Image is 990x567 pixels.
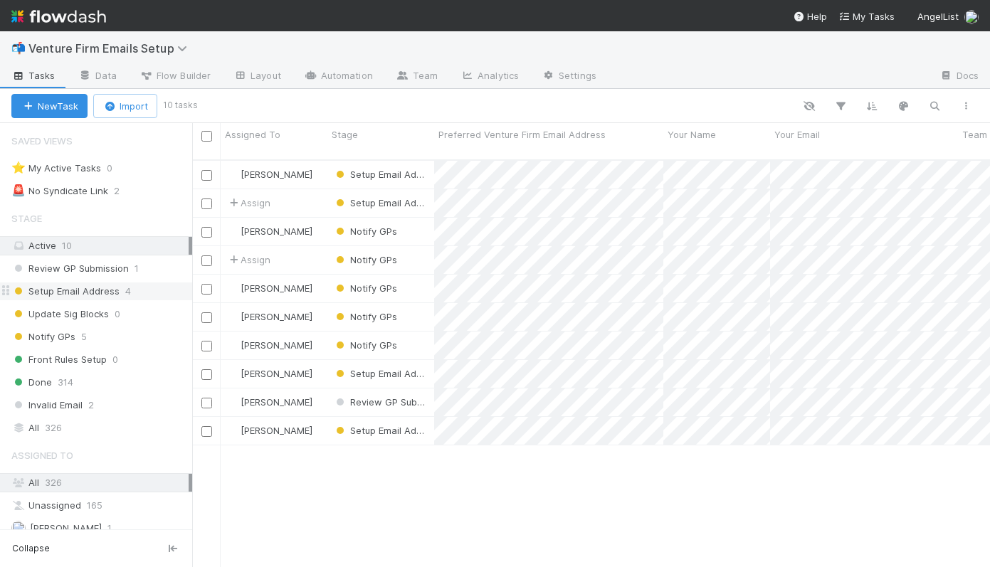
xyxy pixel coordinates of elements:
[107,159,127,177] span: 0
[11,351,107,369] span: Front Rules Setup
[226,423,312,438] div: [PERSON_NAME]
[438,127,606,142] span: Preferred Venture Firm Email Address
[11,441,73,470] span: Assigned To
[226,167,312,181] div: [PERSON_NAME]
[333,197,441,208] span: Setup Email Address
[12,542,50,555] span: Collapse
[58,373,73,391] span: 314
[28,41,194,55] span: Venture Firm Emails Setup
[201,227,212,238] input: Toggle Row Selected
[962,127,987,142] span: Team
[226,253,270,267] span: Assign
[11,282,120,300] span: Setup Email Address
[11,328,75,346] span: Notify GPs
[241,339,312,351] span: [PERSON_NAME]
[11,42,26,54] span: 📬
[241,425,312,436] span: [PERSON_NAME]
[774,127,820,142] span: Your Email
[67,65,128,88] a: Data
[201,398,212,408] input: Toggle Row Selected
[11,497,189,514] div: Unassigned
[11,373,52,391] span: Done
[114,182,134,200] span: 2
[333,366,427,381] div: Setup Email Address
[128,65,222,88] a: Flow Builder
[11,305,109,323] span: Update Sig Blocks
[241,282,312,294] span: [PERSON_NAME]
[449,65,530,88] a: Analytics
[81,328,87,346] span: 5
[333,338,397,352] div: Notify GPs
[222,65,293,88] a: Layout
[227,368,238,379] img: avatar_eed832e9-978b-43e4-b51e-96e46fa5184b.png
[333,196,427,210] div: Setup Email Address
[227,169,238,180] img: avatar_8fe3758e-7d23-4e6b-a9f5-b81892974716.png
[11,204,42,233] span: Stage
[107,519,112,537] span: 1
[201,284,212,295] input: Toggle Row Selected
[125,282,131,300] span: 4
[333,226,397,237] span: Notify GPs
[62,240,72,251] span: 10
[333,309,397,324] div: Notify GPs
[332,127,358,142] span: Stage
[45,419,62,437] span: 326
[201,312,212,323] input: Toggle Row Selected
[201,341,212,351] input: Toggle Row Selected
[11,521,26,535] img: avatar_18c010e4-930e-4480-823a-7726a265e9dd.png
[11,184,26,196] span: 🚨
[241,226,312,237] span: [PERSON_NAME]
[333,224,397,238] div: Notify GPs
[11,127,73,155] span: Saved Views
[135,260,139,277] span: 1
[227,396,238,408] img: avatar_e764f80f-affb-48ed-b536-deace7b998a7.png
[227,425,238,436] img: avatar_18c010e4-930e-4480-823a-7726a265e9dd.png
[163,99,198,112] small: 10 tasks
[11,237,189,255] div: Active
[293,65,384,88] a: Automation
[333,425,441,436] span: Setup Email Address
[201,198,212,209] input: Toggle Row Selected
[227,339,238,351] img: avatar_462714f4-64db-4129-b9df-50d7d164b9fc.png
[11,419,189,437] div: All
[225,127,280,142] span: Assigned To
[241,396,312,408] span: [PERSON_NAME]
[793,9,827,23] div: Help
[139,68,211,83] span: Flow Builder
[333,396,451,408] span: Review GP Submission
[93,94,157,118] button: Import
[226,395,312,409] div: [PERSON_NAME]
[201,255,212,266] input: Toggle Row Selected
[226,338,312,352] div: [PERSON_NAME]
[226,309,312,324] div: [PERSON_NAME]
[333,311,397,322] span: Notify GPs
[227,226,238,237] img: avatar_e764f80f-affb-48ed-b536-deace7b998a7.png
[30,522,102,534] span: [PERSON_NAME]
[201,426,212,437] input: Toggle Row Selected
[333,281,397,295] div: Notify GPs
[838,9,895,23] a: My Tasks
[964,10,979,24] img: avatar_c1f4403d-e86a-4c25-b787-2f6ef1c910cd.png
[11,68,56,83] span: Tasks
[11,182,108,200] div: No Syndicate Link
[530,65,608,88] a: Settings
[11,474,189,492] div: All
[226,281,312,295] div: [PERSON_NAME]
[226,366,312,381] div: [PERSON_NAME]
[333,339,397,351] span: Notify GPs
[241,169,312,180] span: [PERSON_NAME]
[917,11,959,22] span: AngelList
[11,260,129,277] span: Review GP Submission
[115,305,120,323] span: 0
[333,423,427,438] div: Setup Email Address
[333,169,441,180] span: Setup Email Address
[333,253,397,267] div: Notify GPs
[241,368,312,379] span: [PERSON_NAME]
[11,94,88,118] button: NewTask
[201,131,212,142] input: Toggle All Rows Selected
[668,127,716,142] span: Your Name
[333,167,427,181] div: Setup Email Address
[333,395,427,409] div: Review GP Submission
[87,497,102,514] span: 165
